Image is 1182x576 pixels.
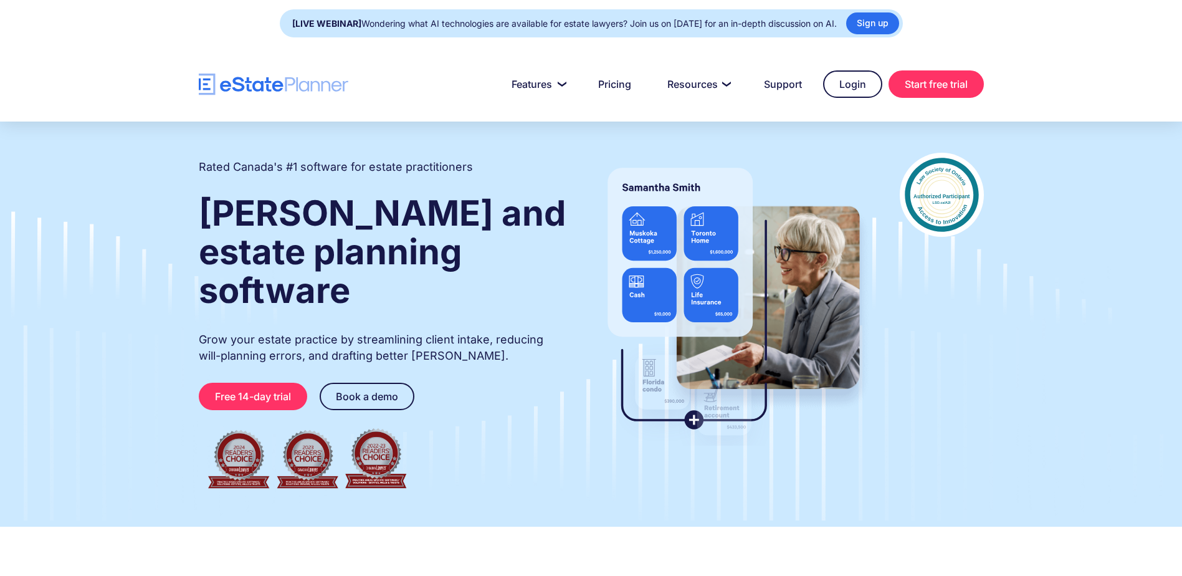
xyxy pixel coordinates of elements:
[497,72,577,97] a: Features
[889,70,984,98] a: Start free trial
[846,12,899,34] a: Sign up
[199,74,348,95] a: home
[199,332,568,364] p: Grow your estate practice by streamlining client intake, reducing will-planning errors, and draft...
[199,192,566,312] strong: [PERSON_NAME] and estate planning software
[749,72,817,97] a: Support
[199,383,307,410] a: Free 14-day trial
[593,153,875,446] img: estate planner showing wills to their clients, using eState Planner, a leading estate planning so...
[292,15,837,32] div: Wondering what AI technologies are available for estate lawyers? Join us on [DATE] for an in-dept...
[320,383,414,410] a: Book a demo
[199,159,473,175] h2: Rated Canada's #1 software for estate practitioners
[652,72,743,97] a: Resources
[583,72,646,97] a: Pricing
[823,70,882,98] a: Login
[292,18,361,29] strong: [LIVE WEBINAR]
